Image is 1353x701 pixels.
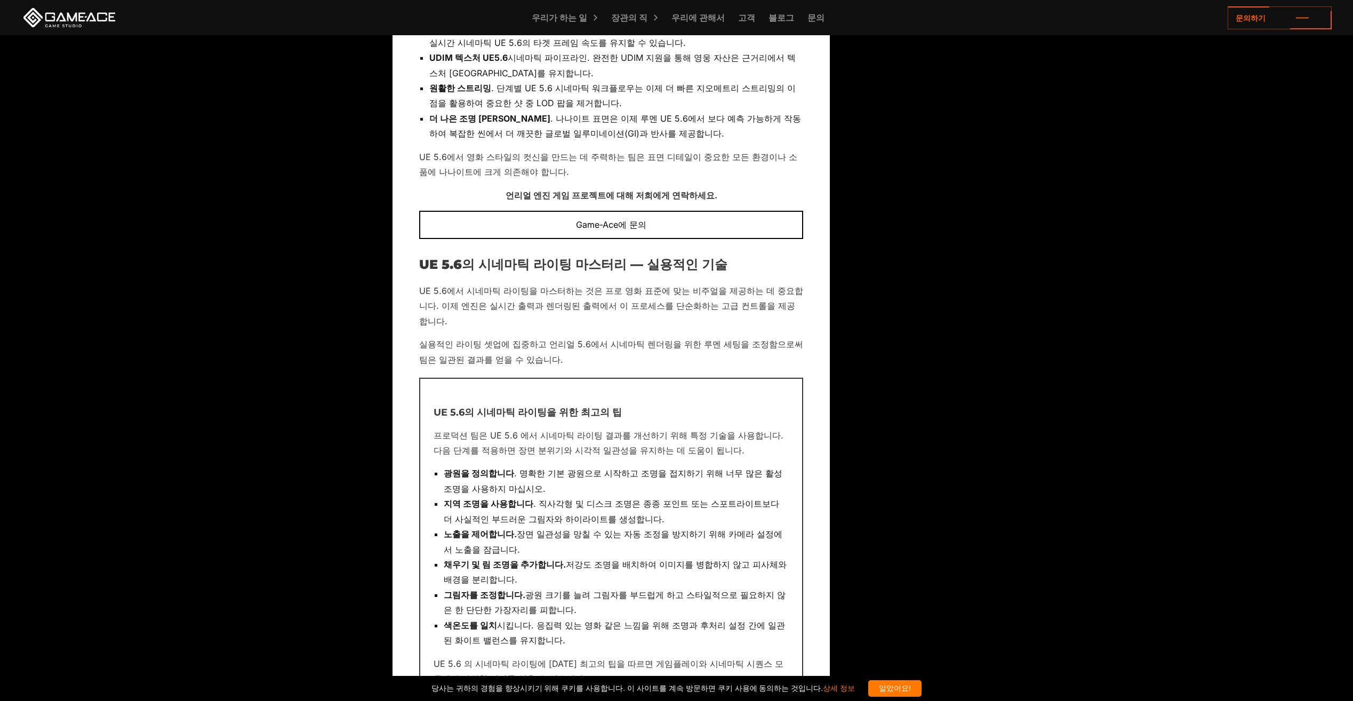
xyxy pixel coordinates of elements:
li: 장면 일관성을 망칠 수 있는 자동 조정을 방지하기 위해 카메라 설정에서 노출을 잠급니다. [444,527,789,557]
strong: 노출을 제어합니다. [444,529,517,539]
strong: 언리얼 엔진 게임 프로젝트에 대해 저희에게 연락하세요. [506,190,717,201]
li: . 직사각형 및 디스크 조명은 종종 포인트 또는 스포트라이트보다 더 사실적인 부드러운 그림자와 하이라이트를 생성합니다. [444,496,789,527]
font: 문의 [807,12,824,23]
p: 실용적인 라이팅 셋업에 집중하고 언리얼 5.6에서 시네마틱 렌더링을 위한 루멘 세팅을 조정함으로써 팀은 일관된 결과를 얻을 수 있습니다. [419,337,803,367]
strong: 그림자를 조정합니다. [444,590,525,600]
a: 문의하기 [1228,6,1332,29]
strong: 더 나은 조명 [PERSON_NAME] [429,113,550,124]
font: 우리에 관해서 [671,12,725,23]
p: 프로덕션 팀은 UE 5.6 에서 시네마틱 라이팅 결과를 개선하기 위해 특정 기술을 사용합니다. 다음 단계를 적용하면 장면 분위기와 시각적 일관성을 유지하는 데 도움이 됩니다. [434,428,789,458]
li: 광원 크기를 늘려 그림자를 부드럽게 하고 스타일적으로 필요하지 않은 한 단단한 가장자리를 피합니다. [444,587,789,618]
h2: UE 5.6의 시네마틱 라이팅 마스터리 — 실용적인 기술 [419,258,803,272]
strong: 지역 조명을 사용합니다 [444,498,533,509]
li: 시네마틱 파이프라인. 완전한 UDIM 지원을 통해 영웅 자산은 근거리에서 텍스처 [GEOGRAPHIC_DATA]를 유지합니다. [429,50,803,81]
strong: UDIM 텍스처 UE5.6 [429,52,508,63]
li: . 단계별 UE 5.6 시네마틱 워크플로우는 이제 더 빠른 지오메트리 스트리밍의 이점을 활용하여 중요한 샷 중 LOD 팝을 제거합니다. [429,81,803,111]
h3: UE 5.6의 시네마틱 라이팅을 위한 최고의 팁 [434,408,789,418]
li: 저강도 조명을 배치하여 이미지를 병합하지 않고 피사체와 배경을 분리합니다. [444,557,789,587]
p: UE 5.6 의 시네마틱 라이팅에 [DATE] 최고의 팁을 따르면 게임플레이와 시네마틱 시퀀스 모두에서 강력한 결과를 얻을 수 있습니다. [434,656,789,687]
a: Game-Ace에 문의 [419,211,803,238]
font: 장관의 직 [611,12,647,23]
font: 당사는 귀하의 경험을 향상시키기 위해 쿠키를 사용합니다. 이 사이트를 계속 방문하면 쿠키 사용에 동의하는 것입니다. [431,684,855,692]
a: 상세 정보 [823,684,855,692]
strong: 색온도를 일치 [444,620,497,631]
li: . 나나이트 표면은 이제 루멘 UE 5.6에서 보다 예측 가능하게 작동하여 복잡한 씬에서 더 깨끗한 글로벌 일루미네이션(GI)과 반사를 제공합니다. [429,111,803,141]
strong: 광원을 정의합니다 [444,468,514,479]
strong: 채우기 및 림 조명을 추가합니다. [444,559,566,570]
strong: 원활한 스트리밍 [429,83,491,93]
font: 고객 [738,12,755,23]
p: UE 5.6에서 시네마틱 라이팅을 마스터하는 것은 프로 영화 표준에 맞는 비주얼을 제공하는 데 중요합니다. 이제 엔진은 실시간 출력과 렌더링된 출력에서 이 프로세스를 단순화하... [419,283,803,329]
li: 시킵니다. 응집력 있는 영화 같은 느낌을 위해 조명과 후처리 설정 간에 일관된 화이트 밸런스를 유지합니다. [444,618,789,648]
li: . 명확한 기본 광원으로 시작하고 조명을 접지하기 위해 너무 많은 활성 조명을 사용하지 마십시오. [444,466,789,496]
font: 우리가 하는 일 [532,12,587,23]
div: 알았어요! [868,680,922,697]
p: UE 5.6에서 영화 스타일의 컷신을 만드는 데 주력하는 팀은 표면 디테일이 중요한 모든 환경이나 소품에 나나이트에 크게 의존해야 합니다. [419,149,803,180]
font: 블로그 [768,12,794,23]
